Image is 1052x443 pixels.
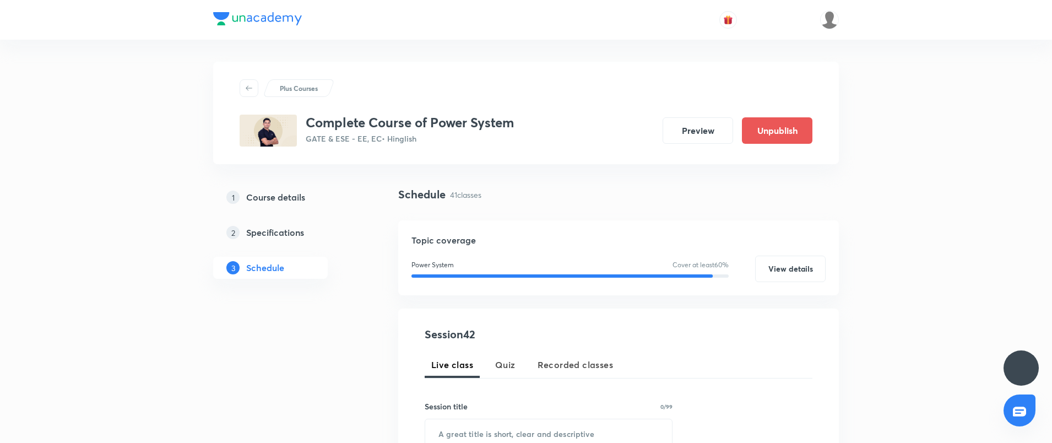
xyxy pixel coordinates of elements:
[226,191,240,204] p: 1
[660,404,673,409] p: 0/99
[431,358,473,371] span: Live class
[663,117,733,144] button: Preview
[213,12,302,25] img: Company Logo
[1015,361,1028,375] img: ttu
[213,186,363,208] a: 1Course details
[246,226,304,239] h5: Specifications
[240,115,297,147] img: E6E53321-DB2D-4A08-9E64-9561C412F885_plus.png
[425,326,626,343] h4: Session 42
[450,189,481,201] p: 41 classes
[213,221,363,244] a: 2Specifications
[226,226,240,239] p: 2
[755,256,826,282] button: View details
[538,358,613,371] span: Recorded classes
[213,12,302,28] a: Company Logo
[246,261,284,274] h5: Schedule
[411,234,826,247] h5: Topic coverage
[495,358,516,371] span: Quiz
[820,10,839,29] img: krishnakumar J
[719,11,737,29] button: avatar
[398,186,446,203] h4: Schedule
[411,260,454,270] p: Power System
[673,260,729,270] p: Cover at least 60 %
[742,117,812,144] button: Unpublish
[246,191,305,204] h5: Course details
[723,15,733,25] img: avatar
[306,115,514,131] h3: Complete Course of Power System
[425,401,468,412] h6: Session title
[280,83,318,93] p: Plus Courses
[226,261,240,274] p: 3
[306,133,514,144] p: GATE & ESE - EE, EC • Hinglish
